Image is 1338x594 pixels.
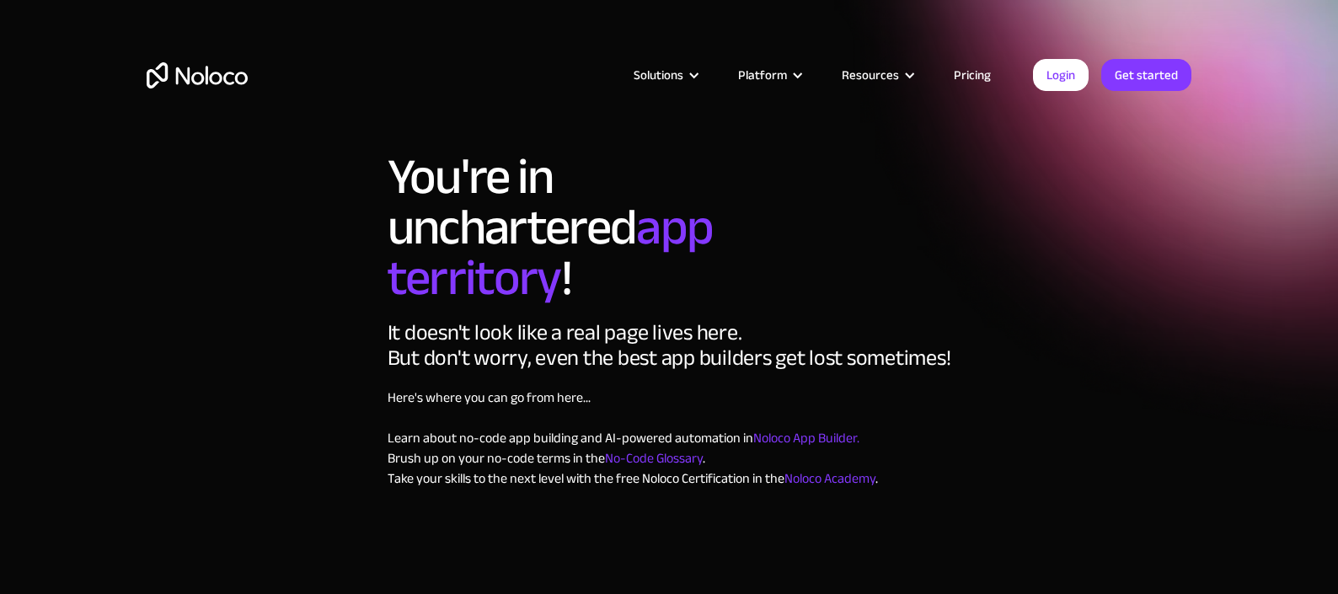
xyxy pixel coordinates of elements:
[634,64,683,86] div: Solutions
[1101,59,1191,91] a: Get started
[388,180,714,325] span: app territory
[388,320,951,371] div: It doesn't look like a real page lives here. But don't worry, even the best app builders get lost...
[1033,59,1089,91] a: Login
[717,64,821,86] div: Platform
[753,425,859,451] a: Noloco App Builder.
[842,64,899,86] div: Resources
[605,446,703,471] a: No-Code Glossary
[784,466,875,491] a: Noloco Academy
[821,64,933,86] div: Resources
[738,64,787,86] div: Platform
[147,62,248,88] a: home
[388,388,878,489] p: Here's where you can go from here... Learn about no-code app building and AI-powered automation i...
[613,64,717,86] div: Solutions
[933,64,1012,86] a: Pricing
[388,152,851,303] h1: You're in unchartered !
